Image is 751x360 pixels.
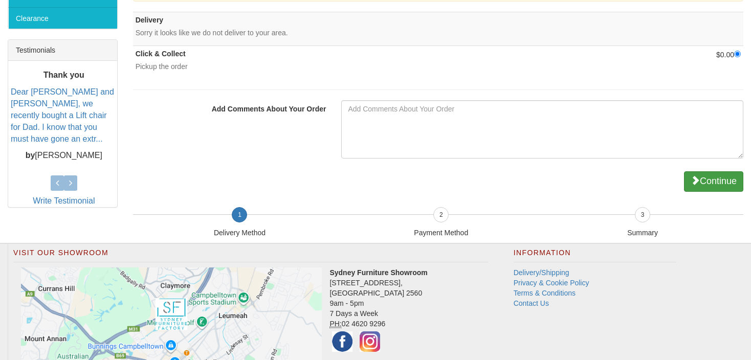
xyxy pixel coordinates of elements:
[139,228,341,238] p: Delivery Method
[125,100,334,114] label: Add Comments About Your Order
[33,196,95,205] a: Write Testimonial
[136,61,644,72] div: Pickup the order
[8,7,117,29] a: Clearance
[514,279,589,287] a: Privacy & Cookie Policy
[329,320,341,328] abbr: Phone
[13,249,488,262] h2: Visit Our Showroom
[136,50,186,58] strong: Click & Collect
[136,28,644,38] div: Sorry it looks like we do not deliver to your area.
[329,329,355,354] img: Facebook
[329,268,427,277] strong: Sydney Furniture Showroom
[357,329,383,354] img: Instagram
[11,150,117,162] p: [PERSON_NAME]
[542,228,743,238] p: Summary
[11,87,114,143] a: Dear [PERSON_NAME] and [PERSON_NAME], we recently bought a Lift chair for Dad. I know that you mu...
[232,207,247,222] button: 1
[514,289,576,297] a: Terms & Conditions
[514,299,549,307] a: Contact Us
[136,16,163,24] strong: Delivery
[340,228,542,238] p: Payment Method
[684,171,743,192] button: Continue
[647,46,743,79] td: $0.00
[43,71,84,79] b: Thank you
[8,40,117,61] div: Testimonials
[26,151,35,160] b: by
[514,249,676,262] h2: Information
[514,268,569,277] a: Delivery/Shipping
